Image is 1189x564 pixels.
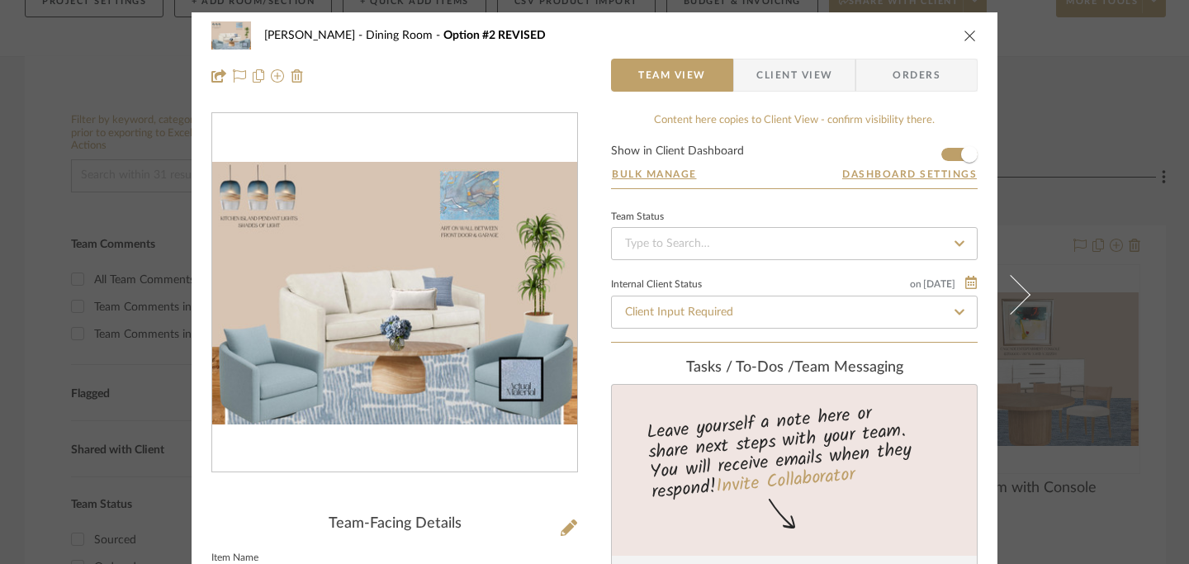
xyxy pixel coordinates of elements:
span: Orders [874,59,959,92]
div: 0 [212,162,577,424]
span: Tasks / To-Dos / [686,360,794,375]
span: [PERSON_NAME] [264,30,366,41]
button: Dashboard Settings [841,167,978,182]
img: 70ca0717-040a-468c-823d-d74306dc5ce7_48x40.jpg [211,19,251,52]
img: Remove from project [291,69,304,83]
span: Team View [638,59,706,92]
input: Type to Search… [611,227,978,260]
div: Team Status [611,213,664,221]
span: Client View [756,59,832,92]
span: Option #2 REVISED [443,30,546,41]
div: team Messaging [611,359,978,377]
div: Internal Client Status [611,281,702,289]
input: Type to Search… [611,296,978,329]
div: Team-Facing Details [211,515,578,533]
span: [DATE] [921,278,957,290]
div: Content here copies to Client View - confirm visibility there. [611,112,978,129]
div: Leave yourself a note here or share next steps with your team. You will receive emails when they ... [609,396,980,506]
a: Invite Collaborator [715,460,856,501]
button: close [963,28,978,43]
label: Item Name [211,554,258,562]
img: 70ca0717-040a-468c-823d-d74306dc5ce7_436x436.jpg [212,162,577,424]
span: Dining Room [366,30,443,41]
span: on [910,279,921,289]
button: Bulk Manage [611,167,698,182]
